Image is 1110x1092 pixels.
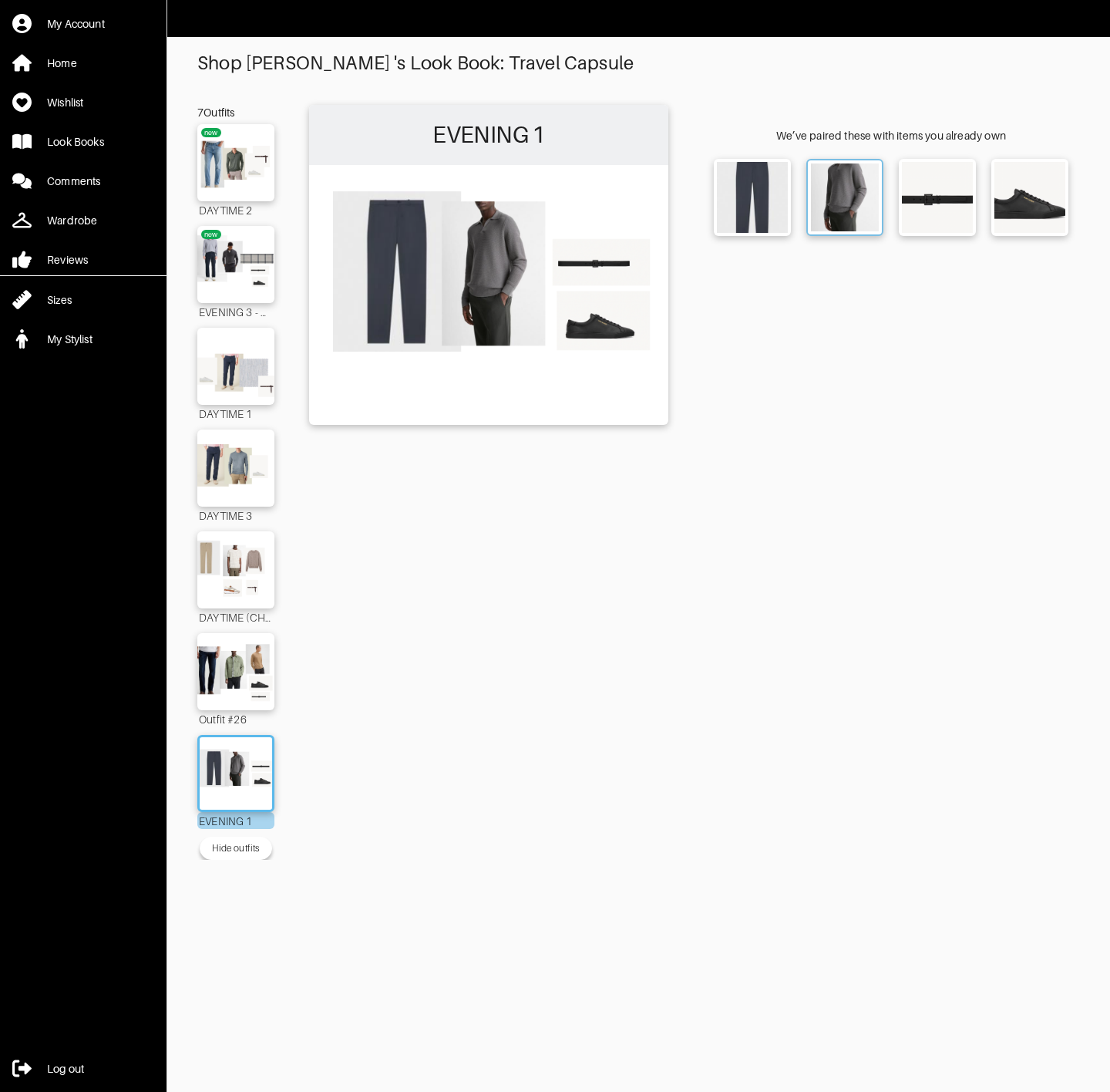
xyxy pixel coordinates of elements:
div: Look Books [47,134,104,150]
div: My Stylist [47,332,92,347]
div: Wishlist [47,95,83,110]
img: Cassandre [902,162,973,233]
div: Home [47,56,77,71]
img: Zaine Pant in Precision Ponte [717,162,788,233]
div: Log out [47,1061,84,1077]
button: Hide outfits [200,837,271,860]
div: EVENING 3 - UNZIP AND LET BUTTON DOWN FLARE OPEN UNDER SWEATER [197,303,274,320]
div: My Account [47,16,105,32]
div: Comments [47,174,100,189]
h2: EVENING 1 [317,113,661,157]
img: Outfit DAYTIME 2 [192,132,280,194]
div: DAYTIME 3 [197,507,274,524]
div: Outfit #26 [197,710,274,727]
div: 7 Outfits [197,105,274,120]
div: Hide outfits [212,841,259,855]
img: Outfit EVENING 1 [317,173,661,415]
img: Outfit DAYTIME (CHILLY) 4 [192,539,280,601]
img: Outfit Outfit #26 [192,641,280,703]
img: Outfit EVENING 3 - UNZIP AND LET BUTTON DOWN FLARE OPEN UNDER SWEATER [192,234,280,295]
div: Wardrobe [47,213,97,228]
div: Shop [PERSON_NAME] 's Look Book: Travel Capsule [197,52,1079,74]
div: new [204,230,218,239]
div: DAYTIME 2 [197,201,274,218]
div: DAYTIME 1 [197,405,274,422]
img: Andy [994,162,1065,233]
div: Reviews [47,252,88,268]
div: new [204,128,218,137]
img: Craftsman-Rib Cotton-Cashmere Johnny-Collar Sweater [811,163,879,231]
img: Outfit DAYTIME 1 [192,335,280,397]
img: Outfit DAYTIME 3 [192,437,280,499]
div: We’ve paired these with items you already own [703,128,1079,143]
img: Outfit EVENING 1 [195,745,276,802]
div: EVENING 1 [197,812,274,829]
div: Sizes [47,292,72,308]
div: DAYTIME (CHILLY) 4 [197,608,274,625]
